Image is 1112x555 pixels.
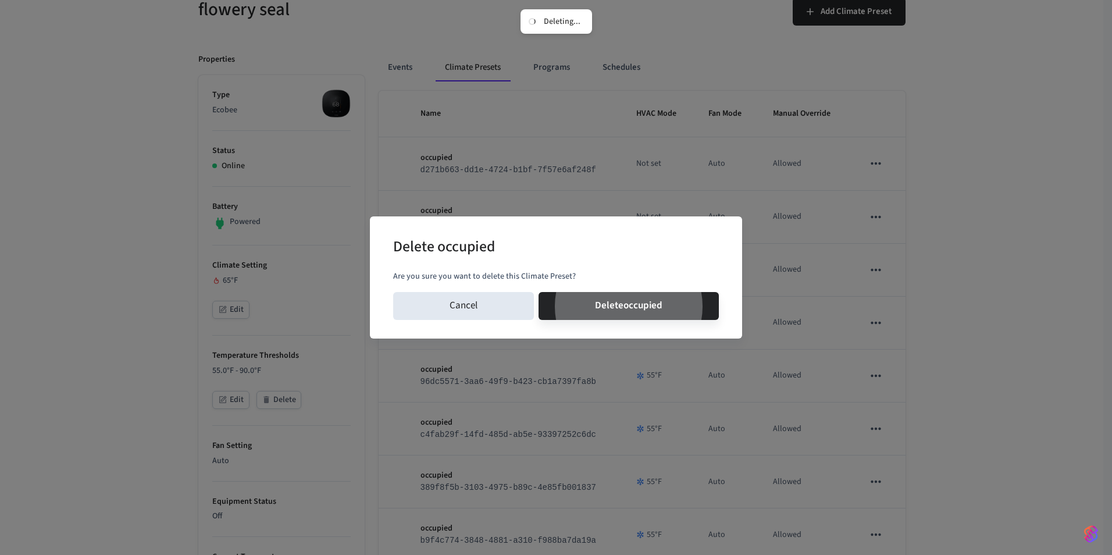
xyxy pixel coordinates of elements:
[393,230,495,266] h2: Delete occupied
[393,271,719,283] p: Are you sure you want to delete this Climate Preset?
[544,16,580,27] div: Deleting...
[393,292,534,320] button: Cancel
[1084,525,1098,543] img: SeamLogoGradient.69752ec5.svg
[539,292,719,320] button: Deleteoccupied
